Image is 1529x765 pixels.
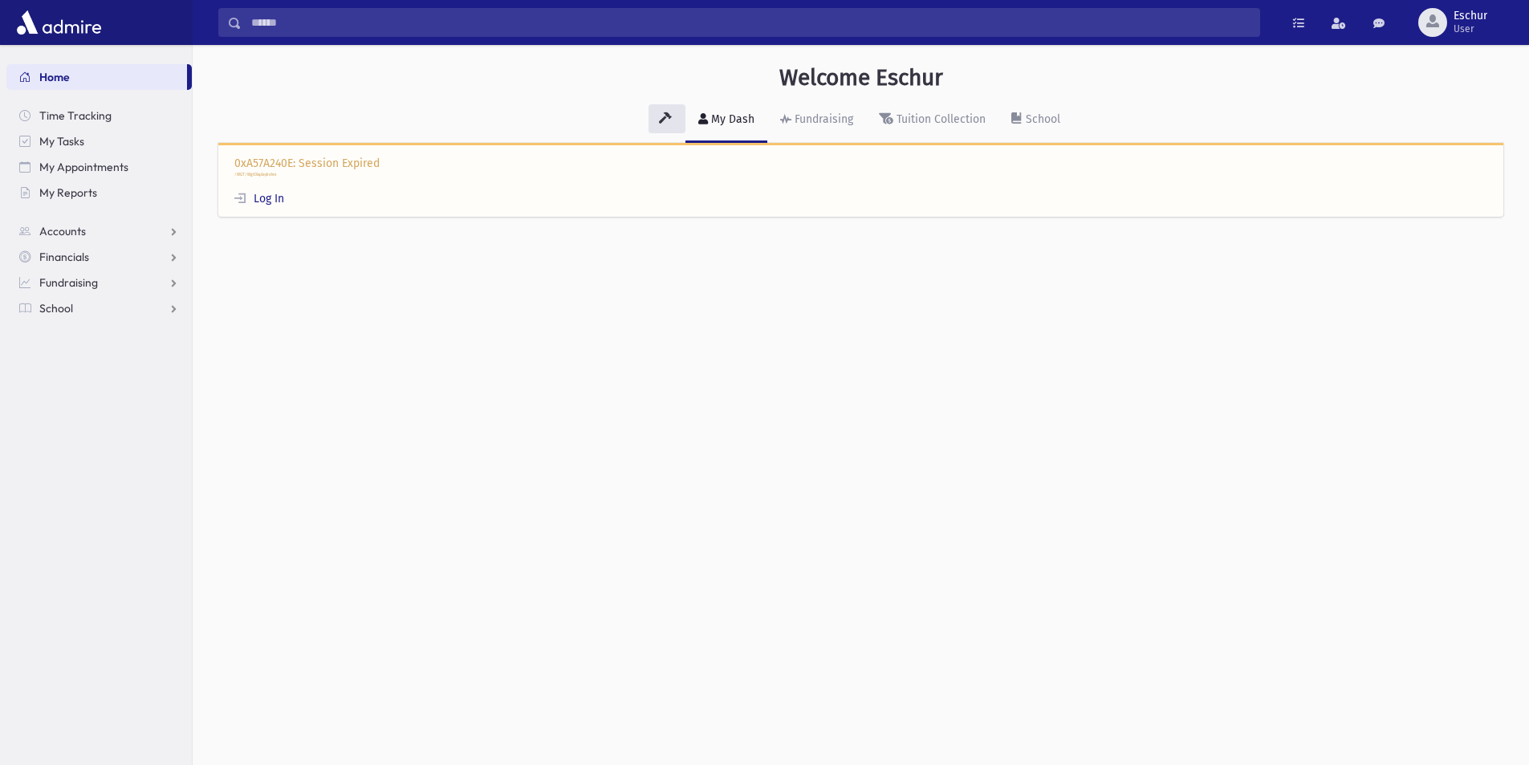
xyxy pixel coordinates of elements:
[6,154,192,180] a: My Appointments
[39,70,70,84] span: Home
[1023,112,1060,126] div: School
[767,98,866,143] a: Fundraising
[6,103,192,128] a: Time Tracking
[998,98,1073,143] a: School
[6,128,192,154] a: My Tasks
[6,295,192,321] a: School
[242,8,1259,37] input: Search
[1454,22,1487,35] span: User
[893,112,986,126] div: Tuition Collection
[6,244,192,270] a: Financials
[685,98,767,143] a: My Dash
[39,134,84,149] span: My Tasks
[6,270,192,295] a: Fundraising
[6,218,192,244] a: Accounts
[39,108,112,123] span: Time Tracking
[39,275,98,290] span: Fundraising
[39,250,89,264] span: Financials
[866,98,998,143] a: Tuition Collection
[779,64,943,92] h3: Welcome Eschur
[791,112,853,126] div: Fundraising
[13,6,105,39] img: AdmirePro
[39,160,128,174] span: My Appointments
[234,172,1487,178] p: /WGT/WgtDisplayIndex
[39,224,86,238] span: Accounts
[234,192,284,205] a: Log In
[708,112,754,126] div: My Dash
[6,180,192,205] a: My Reports
[39,301,73,315] span: School
[39,185,97,200] span: My Reports
[218,143,1503,218] div: 0xA57A240E: Session Expired
[6,64,187,90] a: Home
[1454,10,1487,22] span: Eschur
